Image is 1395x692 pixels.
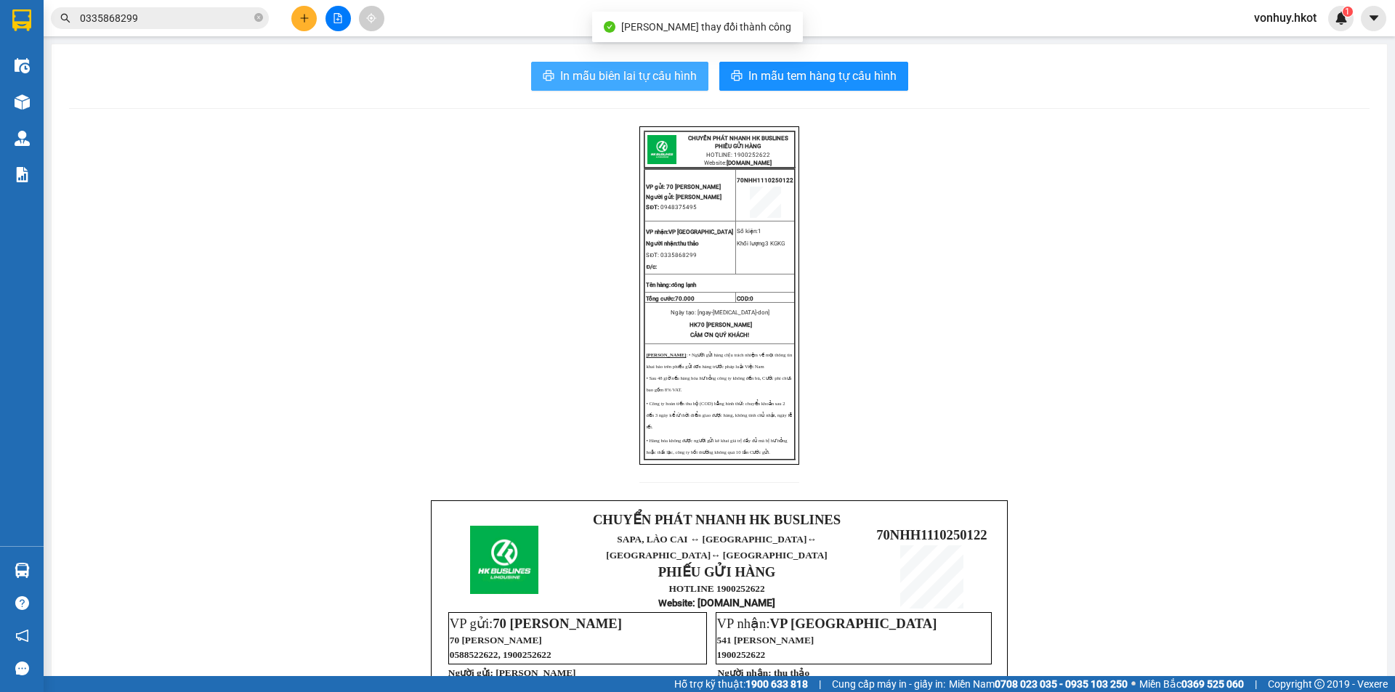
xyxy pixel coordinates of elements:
[719,62,908,91] button: printerIn mẫu tem hàng tự cấu hình
[254,13,263,22] span: close-circle
[832,676,945,692] span: Cung cấp máy in - giấy in:
[646,282,696,288] strong: Tên hàng:
[593,512,841,527] strong: CHUYỂN PHÁT NHANH HK BUSLINES
[676,194,721,200] span: [PERSON_NAME]
[646,264,657,270] span: Đ/c:
[1255,676,1257,692] span: |
[658,564,776,579] strong: PHIẾU GỬI HÀNG
[704,160,772,166] span: Website:
[876,527,987,542] span: 70NHH1110250122
[658,597,775,608] strong: : [DOMAIN_NAME]
[765,240,785,247] span: KG
[671,309,769,316] span: Ngày tạo: [ngay-[MEDICAL_DATA]-don]
[646,194,674,200] span: Người gửi:
[1131,681,1136,687] span: ⚪️
[450,649,551,660] span: 0588522622, 1900252622
[470,526,538,594] img: logo
[531,62,708,91] button: printerIn mẫu biên lai tự cấu hình
[1181,678,1244,690] strong: 0369 525 060
[15,58,30,73] img: warehouse-icon
[15,662,29,675] span: message
[448,667,493,678] strong: Người gửi:
[690,322,752,328] span: HK70 [PERSON_NAME]
[646,229,733,235] span: VP [GEOGRAPHIC_DATA]
[12,9,31,31] img: logo-vxr
[621,21,791,33] span: [PERSON_NAME] thay đổi thành công
[646,240,678,247] span: Người nhận:
[758,228,761,235] span: 1
[450,635,542,646] span: 70 [PERSON_NAME]
[750,296,753,302] span: 0
[819,676,821,692] span: |
[995,678,1128,690] strong: 0708 023 035 - 0935 103 250
[1367,12,1380,25] span: caret-down
[646,204,659,211] strong: SĐT:
[646,296,695,302] span: Tổng cước:
[493,616,622,631] span: 70 [PERSON_NAME]
[560,67,697,85] span: In mẫu biên lai tự cấu hình
[748,67,897,85] span: In mẫu tem hàng tự cấu hình
[706,152,770,158] span: HOTLINE: 1900252622
[1345,7,1350,17] span: 1
[671,282,696,288] span: đông lạnh
[737,296,753,302] span: COD:
[325,6,351,31] button: file-add
[737,228,761,235] span: Số kiện:
[254,12,263,25] span: close-circle
[1343,7,1353,17] sup: 1
[15,167,30,182] img: solution-icon
[80,10,251,26] input: Tìm tên, số ĐT hoặc mã đơn
[60,13,70,23] span: search
[1242,9,1328,27] span: vonhuy.hkot
[711,550,828,561] span: ↔ [GEOGRAPHIC_DATA]
[666,184,721,190] span: 70 [PERSON_NAME]
[15,131,30,146] img: warehouse-icon
[949,676,1128,692] span: Miền Nam
[299,13,310,23] span: plus
[450,616,622,631] span: VP gửi:
[15,629,29,643] span: notification
[646,375,791,392] span: • Sau 48 giờ nếu hàng hóa hư hỏng công ty không đền bù, Cước phí chưa bao gồm 8% VAT.
[1361,6,1386,31] button: caret-down
[1139,676,1244,692] span: Miền Bắc
[15,94,30,110] img: warehouse-icon
[15,563,30,578] img: warehouse-icon
[745,678,808,690] strong: 1900 633 818
[606,534,827,561] span: ↔ [GEOGRAPHIC_DATA]
[646,240,699,247] span: thu thảo
[606,534,827,561] span: SAPA, LÀO CAI ↔ [GEOGRAPHIC_DATA]
[715,143,761,150] strong: PHIẾU GỬI HÀNG
[15,596,29,610] span: question-circle
[646,184,665,190] span: VP gửi:
[717,649,766,660] span: 1900252622
[359,6,384,31] button: aim
[1335,12,1348,25] img: icon-new-feature
[496,667,575,678] span: [PERSON_NAME]
[646,352,686,357] strong: [PERSON_NAME]
[731,70,743,84] span: printer
[737,177,793,184] span: 70NHH1110250122
[366,13,376,23] span: aim
[737,240,765,247] span: Khối lượng
[646,352,792,369] span: : • Người gửi hàng chịu trách nhiệm về mọi thông tin khai báo trên phiếu gửi đơn hàng trước pháp ...
[333,13,343,23] span: file-add
[718,667,772,678] strong: Người nhận:
[675,296,695,302] span: 70.000
[690,332,749,338] span: CẢM ƠN QUÝ KHÁCH!
[543,70,554,84] span: printer
[770,616,937,631] span: VP [GEOGRAPHIC_DATA]
[660,204,697,211] span: 0948375495
[646,401,792,429] span: • Công ty hoàn tiền thu hộ (COD) bằng hình thức chuyển khoản sau 2 đến 3 ngày kể từ thời điểm gia...
[765,240,777,247] span: 3 KG
[674,676,808,692] span: Hỗ trợ kỹ thuật:
[658,598,692,608] span: Website
[688,135,788,142] strong: CHUYỂN PHÁT NHANH HK BUSLINES
[646,438,787,455] span: • Hàng hóa không được người gửi kê khai giá trị đầy đủ mà bị hư hỏng hoặc thất lạc, công ty bồi t...
[717,616,937,631] span: VP nhận:
[647,135,676,164] img: logo
[717,635,814,646] span: 541 [PERSON_NAME]
[727,160,772,166] strong: [DOMAIN_NAME]
[604,21,615,33] span: check-circle
[646,252,697,259] span: SĐT: 0335868299
[1314,679,1325,689] span: copyright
